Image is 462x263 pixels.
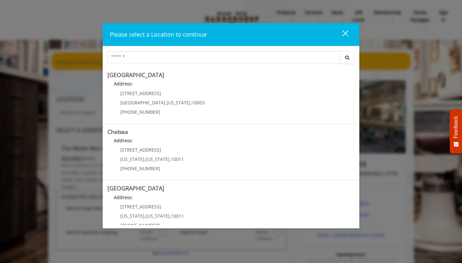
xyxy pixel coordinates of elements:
button: Feedback - Show survey [450,110,462,153]
span: [US_STATE] [146,213,170,219]
span: [US_STATE] [146,156,170,162]
span: , [170,156,171,162]
span: 10011 [171,213,184,219]
button: close dialog [330,28,352,41]
b: Address: [114,137,133,144]
span: [PHONE_NUMBER] [120,222,160,228]
b: [GEOGRAPHIC_DATA] [107,71,164,79]
span: , [144,156,146,162]
span: 10003 [192,100,205,106]
span: [GEOGRAPHIC_DATA] [120,100,165,106]
b: Address: [114,81,133,87]
span: , [165,100,167,106]
span: 10011 [171,156,184,162]
span: , [144,213,146,219]
span: , [170,213,171,219]
div: close dialog [335,30,348,39]
span: , [191,100,192,106]
span: [US_STATE] [120,156,144,162]
span: [STREET_ADDRESS] [120,204,161,210]
span: Feedback [453,116,459,138]
b: Address: [114,194,133,200]
i: Search button [344,55,351,60]
div: Center Select [107,51,355,67]
b: [GEOGRAPHIC_DATA] [107,184,164,192]
span: [US_STATE] [167,100,191,106]
span: [STREET_ADDRESS] [120,90,161,96]
span: [PHONE_NUMBER] [120,165,160,171]
b: Chelsea [107,128,128,136]
span: [US_STATE] [120,213,144,219]
span: Please select a Location to continue [110,31,207,38]
span: [PHONE_NUMBER] [120,109,160,115]
input: Search Center [107,51,340,64]
span: [STREET_ADDRESS] [120,147,161,153]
